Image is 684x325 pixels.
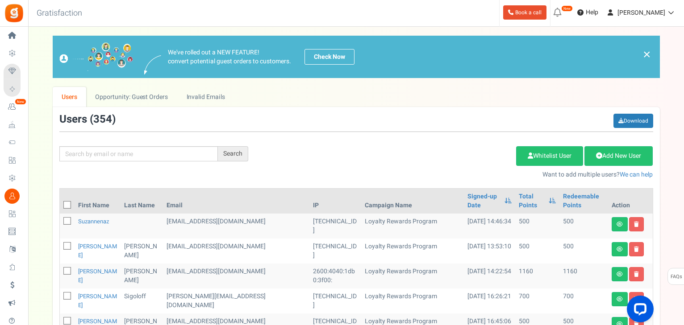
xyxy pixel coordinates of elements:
[163,239,309,263] td: customer
[53,87,87,107] a: Users
[559,239,608,263] td: 500
[78,217,109,226] a: suzannenaz
[503,5,546,20] a: Book a call
[464,288,515,313] td: [DATE] 16:26:21
[559,263,608,288] td: 1160
[168,48,291,66] p: We've rolled out a NEW FEATURE! convert potential guest orders to customers.
[163,263,309,288] td: customer
[163,288,309,313] td: customer
[309,214,361,239] td: [TECHNICAL_ID]
[613,114,653,128] a: Download
[4,99,24,115] a: New
[121,189,163,214] th: Last Name
[309,189,361,214] th: IP
[519,192,544,210] a: Total Points
[361,288,464,313] td: Loyalty Rewards Program
[634,247,639,252] i: Delete user
[464,263,515,288] td: [DATE] 14:22:54
[361,239,464,263] td: Loyalty Rewards Program
[309,288,361,313] td: [TECHNICAL_ID]
[304,49,355,65] a: Check Now
[78,292,117,309] a: [PERSON_NAME]
[86,87,177,107] a: Opportunity: Guest Orders
[515,288,559,313] td: 700
[144,55,161,74] img: images
[121,263,163,288] td: [PERSON_NAME]
[643,49,651,60] a: ×
[559,214,608,239] td: 500
[617,296,623,302] i: View details
[617,272,623,277] i: View details
[4,3,24,23] img: Gratisfaction
[563,192,604,210] a: Redeemable Points
[464,214,515,239] td: [DATE] 14:46:34
[121,288,163,313] td: Sigoloff
[59,114,116,125] h3: Users ( )
[59,42,133,71] img: images
[515,214,559,239] td: 500
[15,99,26,105] em: New
[617,8,665,17] span: [PERSON_NAME]
[617,247,623,252] i: View details
[262,170,653,179] p: Want to add multiple users?
[163,189,309,214] th: Email
[163,214,309,239] td: customer
[515,239,559,263] td: 500
[78,242,117,259] a: [PERSON_NAME]
[59,146,218,161] input: Search by email or name
[617,222,623,227] i: View details
[309,239,361,263] td: [TECHNICAL_ID]
[309,263,361,288] td: 2600:4040:1db0:3f00:
[608,189,653,214] th: Action
[584,146,653,166] a: Add New User
[93,111,112,127] span: 354
[467,192,500,210] a: Signed-up Date
[561,5,573,12] em: New
[121,239,163,263] td: [PERSON_NAME]
[177,87,234,107] a: Invalid Emails
[218,146,248,161] div: Search
[620,170,653,179] a: We can help
[361,214,464,239] td: Loyalty Rewards Program
[27,4,92,22] h3: Gratisfaction
[516,146,583,166] a: Whitelist User
[78,267,117,284] a: [PERSON_NAME]
[634,222,639,227] i: Delete user
[515,263,559,288] td: 1160
[670,268,682,285] span: FAQs
[634,272,639,277] i: Delete user
[559,288,608,313] td: 700
[574,5,602,20] a: Help
[361,189,464,214] th: Campaign Name
[584,8,598,17] span: Help
[75,189,121,214] th: First Name
[464,239,515,263] td: [DATE] 13:53:10
[361,263,464,288] td: Loyalty Rewards Program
